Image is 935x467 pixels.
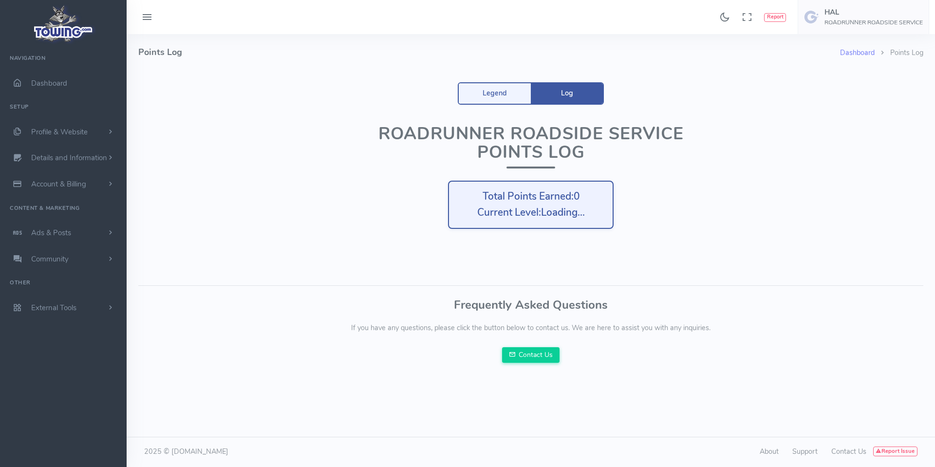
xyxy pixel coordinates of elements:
[31,303,76,313] span: External Tools
[873,447,917,456] button: Report Issue
[138,447,531,457] div: 2025 © [DOMAIN_NAME]
[875,48,923,58] li: Points Log
[31,3,96,44] img: logo
[804,9,820,25] img: user-image
[764,13,786,22] button: Report
[531,83,603,104] a: Log
[760,447,779,456] a: About
[31,153,107,163] span: Details and Information
[31,254,69,264] span: Community
[840,48,875,57] a: Dashboard
[831,447,866,456] a: Contact Us
[541,205,585,219] span: Loading...
[31,127,88,137] span: Profile & Website
[31,78,67,88] span: Dashboard
[138,323,923,334] p: If you have any questions, please click the button below to contact us. We are here to assist you...
[448,181,614,229] div: Total Points Earned: Current Level:
[31,179,86,189] span: Account & Billing
[824,19,923,26] h6: ROADRUNNER ROADSIDE SERVICE
[321,124,740,168] h1: ROADRUNNER ROADSIDE SERVICE Points Log
[138,34,840,71] h4: Points Log
[792,447,818,456] a: Support
[459,83,531,104] a: Legend
[31,228,71,238] span: Ads & Posts
[138,299,923,311] h3: Frequently Asked Questions
[574,189,580,203] span: 0
[824,8,923,16] h5: HAL
[502,347,560,363] a: Contact Us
